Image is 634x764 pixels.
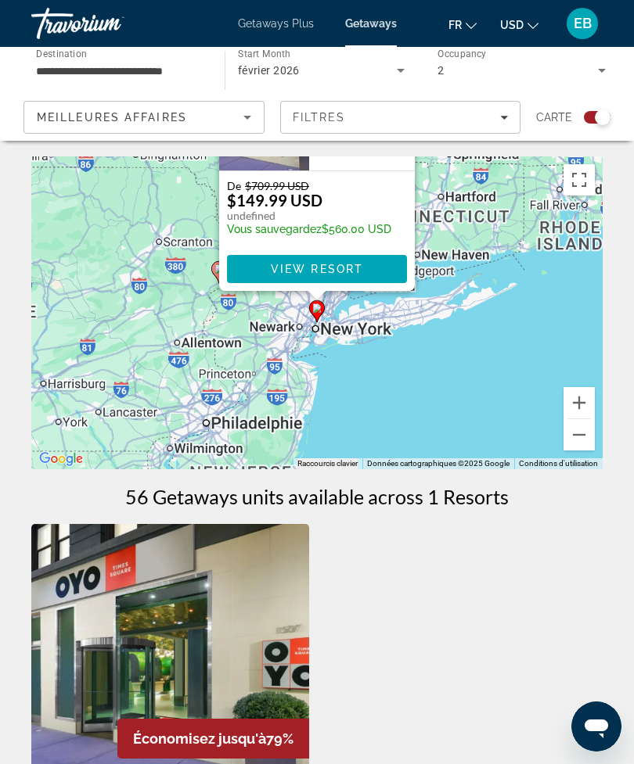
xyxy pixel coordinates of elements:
[297,458,358,469] button: Raccourcis clavier
[227,223,322,235] span: Vous sauvegardez
[564,164,595,195] button: Passer en plein écran
[571,701,621,751] iframe: Bouton de lancement de la fenêtre de messagerie
[438,48,487,59] span: Occupancy
[37,111,187,124] span: Meilleures affaires
[37,108,251,127] mat-select: Sort by
[227,192,322,208] p: $149.99 USD
[574,16,592,31] span: EB
[238,64,300,77] span: février 2026
[245,179,309,192] span: $709.99 USD
[227,223,391,235] p: $560.00 USD
[500,19,524,31] span: USD
[227,209,391,223] p: undefined
[448,13,477,36] button: Change language
[345,17,397,30] a: Getaways
[293,111,346,124] span: Filtres
[227,179,241,192] span: De
[133,730,266,747] span: Économisez jusqu'à
[564,387,595,418] button: Zoom avant
[227,255,407,283] button: View Resort
[271,263,363,275] span: View Resort
[117,719,309,759] div: 79%
[500,13,539,36] button: Change currency
[280,101,521,134] button: Filters
[536,106,572,128] span: Carte
[367,459,510,468] span: Données cartographiques ©2025 Google
[36,62,204,81] input: Select destination
[35,449,87,469] img: Google
[564,419,595,450] button: Zoom arrière
[31,3,188,44] a: Travorium
[36,48,87,59] span: Destination
[448,19,462,31] span: fr
[238,48,290,59] span: Start Month
[35,449,87,469] a: Ouvrir cette zone dans Google Maps (dans une nouvelle fenêtre)
[125,485,509,508] h1: 56 Getaways units available across 1 Resorts
[438,64,444,77] span: 2
[238,17,314,30] a: Getaways Plus
[519,459,598,468] a: Conditions d'utilisation (s'ouvre dans un nouvel onglet)
[562,7,603,40] button: User Menu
